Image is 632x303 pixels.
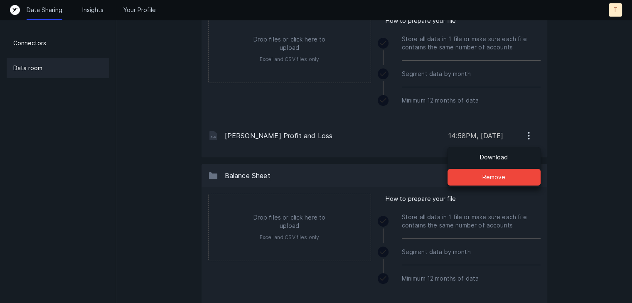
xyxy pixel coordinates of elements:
a: Data room [7,58,109,78]
span: How to prepare your file [386,194,456,204]
div: Store all data in 1 file or make sure each file contains the same number of accounts [402,26,541,61]
a: Insights [82,6,103,14]
button: T [609,3,622,17]
p: T [613,6,617,14]
a: Connectors [7,33,109,53]
div: Segment data by month [402,61,541,87]
div: Store all data in 1 file or make sure each file contains the same number of accounts [402,204,541,239]
p: 14:58PM, [DATE] [448,131,503,141]
p: Download [480,152,508,162]
div: Minimum 12 months of data [402,87,541,114]
img: 296775163815d3260c449a3c76d78306.svg [208,131,218,141]
p: Remove [482,172,505,182]
span: How to prepare your file [386,16,456,26]
p: Connectors [13,38,46,48]
p: Data room [13,63,42,73]
p: [PERSON_NAME] Profit and Loss [225,131,442,141]
a: Data Sharing [27,6,62,14]
span: Balance Sheet [225,171,271,180]
div: Segment data by month [402,239,541,265]
a: Your Profile [123,6,156,14]
div: Minimum 12 months of data [402,265,541,292]
img: 13c8d1aa17ce7ae226531ffb34303e38.svg [208,171,218,181]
